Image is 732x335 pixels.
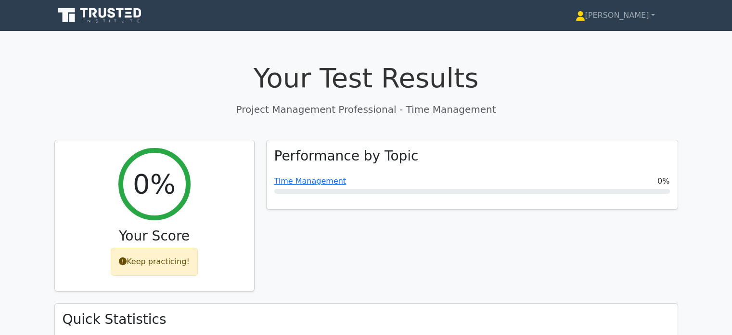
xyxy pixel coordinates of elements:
[54,62,678,94] h1: Your Test Results
[133,168,176,200] h2: 0%
[657,175,669,187] span: 0%
[552,6,678,25] a: [PERSON_NAME]
[63,228,246,244] h3: Your Score
[54,102,678,117] p: Project Management Professional - Time Management
[111,248,198,276] div: Keep practicing!
[63,311,670,328] h3: Quick Statistics
[274,176,347,186] a: Time Management
[274,148,419,164] h3: Performance by Topic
